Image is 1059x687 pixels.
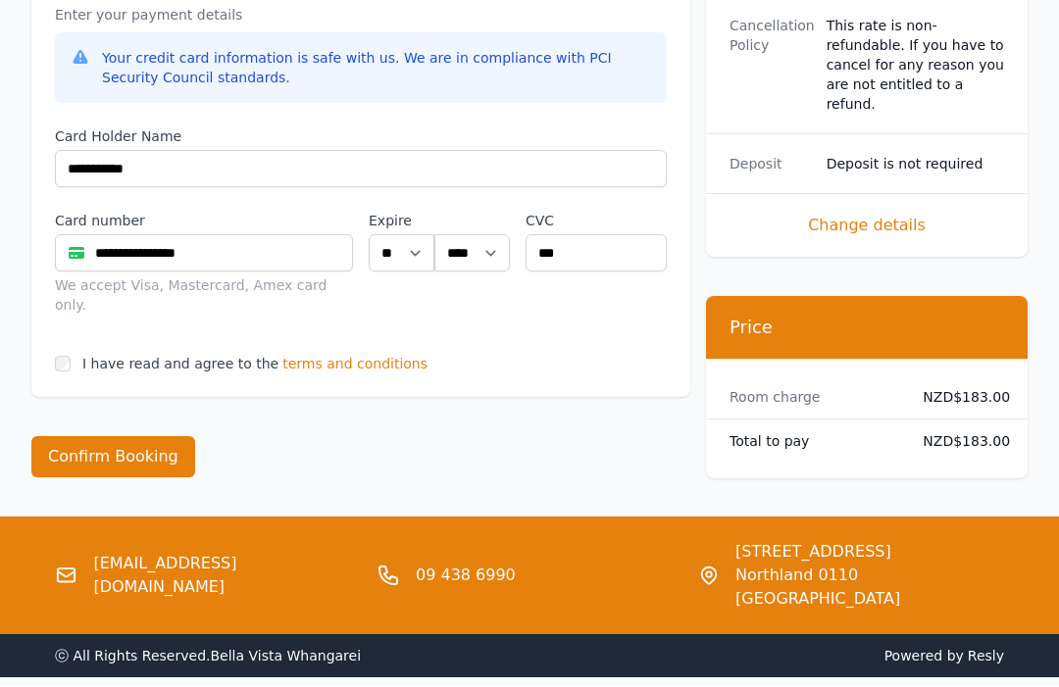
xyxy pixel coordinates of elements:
dd: NZD$183.00 [923,387,1004,407]
span: Powered by [537,647,1004,666]
span: Northland 0110 [GEOGRAPHIC_DATA] [735,564,1004,612]
span: terms and conditions [282,355,428,374]
a: 09 438 6990 [416,564,516,588]
h3: Price [730,316,1004,339]
label: CVC [526,212,667,231]
span: ⓒ All Rights Reserved. Bella Vista Whangarei [55,649,361,664]
label: I have read and agree to the [82,357,278,372]
label: Card number [55,212,353,231]
p: Enter your payment details [55,6,667,25]
dd: Deposit is not required [827,154,1004,173]
button: Confirm Booking [31,437,195,478]
a: [EMAIL_ADDRESS][DOMAIN_NAME] [93,553,361,600]
div: Your credit card information is safe with us. We are in compliance with PCI Security Council stan... [102,49,651,88]
dd: NZD$183.00 [923,431,1004,451]
dt: Cancellation Policy [730,16,811,114]
label: Expire [369,212,434,231]
div: We accept Visa, Mastercard, Amex card only. [55,276,353,316]
span: Change details [730,214,1004,237]
a: Resly [968,649,1004,664]
label: Card Holder Name [55,127,667,147]
dt: Total to pay [730,431,907,451]
label: . [434,212,511,231]
dt: Room charge [730,387,907,407]
span: [STREET_ADDRESS] [735,541,1004,564]
dt: Deposit [730,154,811,173]
div: This rate is non-refundable. If you have to cancel for any reason you are not entitled to a refund. [827,16,1004,114]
